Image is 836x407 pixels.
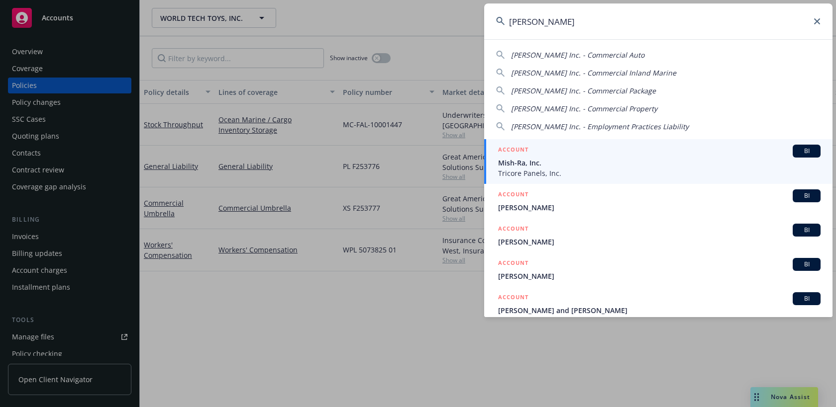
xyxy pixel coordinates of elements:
[511,122,689,131] span: [PERSON_NAME] Inc. - Employment Practices Liability
[498,237,821,247] span: [PERSON_NAME]
[484,184,833,218] a: ACCOUNTBI[PERSON_NAME]
[498,145,528,157] h5: ACCOUNT
[511,104,657,113] span: [PERSON_NAME] Inc. - Commercial Property
[498,189,528,201] h5: ACCOUNT
[498,271,821,281] span: [PERSON_NAME]
[511,68,676,78] span: [PERSON_NAME] Inc. - Commercial Inland Marine
[797,147,817,156] span: BI
[498,202,821,213] span: [PERSON_NAME]
[797,226,817,235] span: BI
[797,191,817,200] span: BI
[498,305,821,316] span: [PERSON_NAME] and [PERSON_NAME]
[484,218,833,252] a: ACCOUNTBI[PERSON_NAME]
[498,224,528,236] h5: ACCOUNT
[511,50,644,60] span: [PERSON_NAME] Inc. - Commercial Auto
[484,3,833,39] input: Search...
[484,139,833,184] a: ACCOUNTBIMish-Ra, Inc.Tricore Panels, Inc.
[511,86,656,95] span: [PERSON_NAME] Inc. - Commercial Package
[498,168,821,178] span: Tricore Panels, Inc.
[797,260,817,269] span: BI
[498,258,528,270] h5: ACCOUNT
[484,252,833,287] a: ACCOUNTBI[PERSON_NAME]
[498,158,821,168] span: Mish-Ra, Inc.
[797,294,817,303] span: BI
[498,292,528,304] h5: ACCOUNT
[484,287,833,321] a: ACCOUNTBI[PERSON_NAME] and [PERSON_NAME]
